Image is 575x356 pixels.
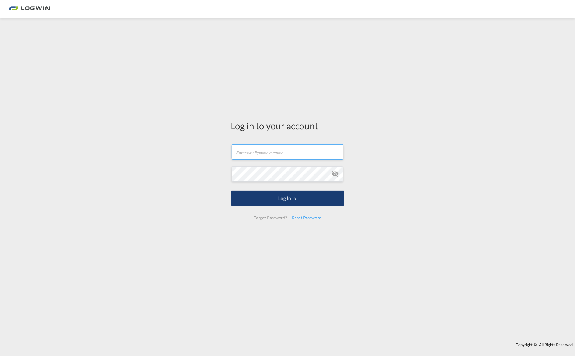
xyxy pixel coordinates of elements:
[9,2,50,16] img: bc73a0e0d8c111efacd525e4c8ad7d32.png
[232,144,343,160] input: Enter email/phone number
[332,170,339,178] md-icon: icon-eye-off
[251,212,289,223] div: Forgot Password?
[289,212,324,223] div: Reset Password
[231,191,344,206] button: LOGIN
[231,119,344,132] div: Log in to your account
